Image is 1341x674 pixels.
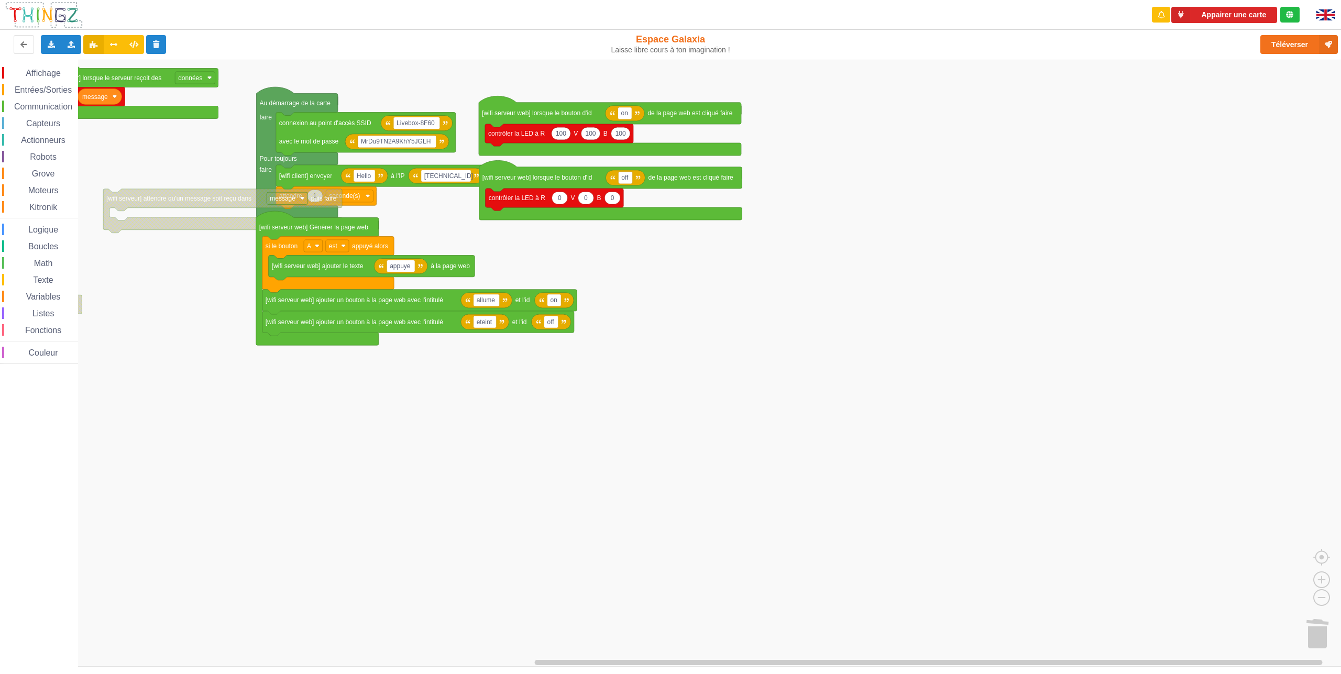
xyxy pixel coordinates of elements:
text: de la page web est cliqué faire [647,109,732,117]
span: Capteurs [25,119,62,128]
button: Téléverser [1260,35,1338,54]
text: à l'IP [391,172,404,180]
text: et l'id [515,296,530,304]
text: 100 [615,130,626,137]
text: est [329,242,338,249]
text: à la page web [431,262,470,270]
text: seconde(s) [329,192,360,200]
text: on [551,296,557,304]
text: V [570,194,575,202]
span: Moteurs [27,186,60,195]
div: Tu es connecté au serveur de création de Thingz [1280,7,1300,23]
span: Logique [27,225,60,234]
text: V [574,130,578,137]
text: appuye [390,262,411,270]
text: [wifi serveur web] ajouter un bouton à la page web avec l'intitulé [266,296,443,304]
text: Livebox-8F60 [397,119,435,127]
text: A [307,242,311,249]
text: [wifi serveur web] ajouter un bouton à la page web avec l'intitulé [266,318,443,326]
text: eteint [477,318,492,326]
text: 100 [585,130,596,137]
text: 0 [558,194,562,202]
text: puis faire [311,195,337,202]
span: Couleur [27,348,60,357]
text: de la page web est cliqué faire [648,174,733,181]
span: Texte [31,275,54,284]
span: Fonctions [24,326,63,335]
text: B [597,194,601,202]
img: thingz_logo.png [5,1,83,29]
text: contrôler la LED à R [489,194,545,202]
text: message [82,93,108,100]
div: Espace Galaxia [552,34,790,54]
text: [wifi serveur web] Générer la page web [259,223,368,230]
text: [TECHNICAL_ID] [424,172,473,180]
span: Affichage [24,69,62,78]
text: contrôler la LED à R [488,130,545,137]
text: et l'id [512,318,527,326]
text: 100 [556,130,566,137]
text: off [621,174,629,181]
text: MrDu9TN2A9KhY5JGLH [361,138,431,145]
img: gb.png [1316,9,1335,20]
text: [wifi serveur web] lorsque le bouton d'id [482,109,592,117]
text: Pour toujours [260,155,297,162]
text: 0 [584,194,588,202]
span: Boucles [27,242,60,251]
span: Communication [13,102,74,111]
span: Actionneurs [19,136,67,145]
button: Appairer une carte [1171,7,1277,23]
text: faire [260,166,272,173]
text: [wifi client] envoyer [279,172,332,180]
span: Grove [30,169,57,178]
text: allume [477,296,496,304]
span: Kitronik [28,203,59,212]
div: Laisse libre cours à ton imagination ! [552,46,790,54]
text: [wifi serveur web] lorsque le bouton d'id [482,174,592,181]
span: Math [32,259,54,268]
span: Listes [31,309,56,318]
text: faire [260,113,272,120]
text: Au démarrage de la carte [260,99,331,106]
span: Entrées/Sorties [13,85,73,94]
text: message [270,195,295,202]
text: Hello [357,172,371,180]
text: appuyé alors [352,242,388,249]
span: Variables [25,292,62,301]
text: données [178,74,202,81]
span: Robots [28,152,58,161]
text: connexion au point d'accès SSID [279,119,371,127]
text: [wifi serveur web] ajouter le texte [272,262,364,270]
text: on [621,109,628,117]
text: [wifi serveur] attendre qu'un message soit reçu dans [106,195,251,202]
text: B [603,130,608,137]
text: off [547,318,555,326]
text: si le bouton [266,242,298,249]
text: avec le mot de passe [279,138,339,145]
text: [wifi serveur] lorsque le serveur reçoit des [46,74,161,81]
text: 0 [611,194,614,202]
